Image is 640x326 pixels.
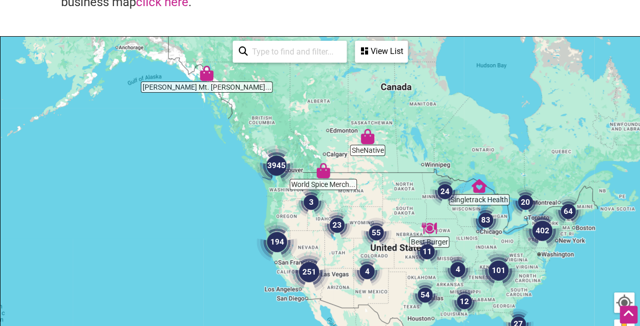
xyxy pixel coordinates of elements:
[316,163,331,178] div: World Spice Merchants
[256,145,297,186] div: 3945
[352,256,382,287] div: 4
[470,205,501,235] div: 83
[430,176,460,207] div: 24
[199,66,214,81] div: Tripp's Mt. Juneau Trading Post
[248,42,341,62] input: Type to find and filter...
[322,210,352,240] div: 23
[289,252,329,292] div: 251
[355,41,408,63] div: See a list of the visible businesses
[422,221,437,236] div: Best Burger
[620,306,637,323] div: Scroll Back to Top
[471,178,487,194] div: Singletrack Health
[449,286,480,317] div: 12
[510,187,541,218] div: 20
[412,236,442,267] div: 11
[233,41,347,63] div: Type to search and filter
[478,250,519,291] div: 101
[522,210,563,251] div: 402
[360,129,375,144] div: SheNative
[442,254,473,285] div: 4
[257,222,297,262] div: 194
[410,280,440,310] div: 54
[296,187,326,218] div: 3
[361,218,392,248] div: 55
[614,292,634,313] button: Your Location
[356,42,407,61] div: View List
[553,196,583,227] div: 64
